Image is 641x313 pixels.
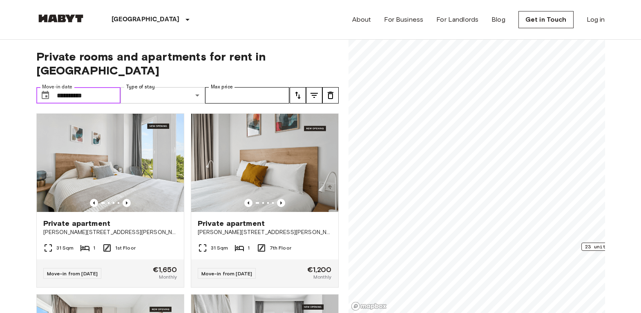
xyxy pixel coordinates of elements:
[307,266,332,273] span: €1,200
[201,270,252,277] span: Move-in from [DATE]
[384,15,423,25] a: For Business
[123,199,131,207] button: Previous image
[518,11,574,28] a: Get in Touch
[37,114,184,212] img: Marketing picture of unit ES-15-102-133-001
[211,244,228,252] span: 31 Sqm
[159,273,177,281] span: Monthly
[37,87,54,104] button: Choose date, selected date is 21 Oct 2025
[56,244,74,252] span: 31 Sqm
[198,218,265,228] span: Private apartment
[36,113,184,288] a: Marketing picture of unit ES-15-102-133-001Previous imagePrevious imagePrivate apartment[PERSON_N...
[112,15,180,25] p: [GEOGRAPHIC_DATA]
[47,270,98,277] span: Move-in from [DATE]
[244,199,252,207] button: Previous image
[436,15,478,25] a: For Landlords
[43,228,177,236] span: [PERSON_NAME][STREET_ADDRESS][PERSON_NAME][PERSON_NAME]
[290,87,306,104] button: tune
[42,83,72,90] label: Move-in date
[115,244,136,252] span: 1st Floor
[36,50,339,77] span: Private rooms and apartments for rent in [GEOGRAPHIC_DATA]
[306,87,322,104] button: tune
[211,83,233,90] label: Max price
[313,273,331,281] span: Monthly
[93,244,95,252] span: 1
[36,14,85,23] img: Habyt
[351,302,387,311] a: Mapbox logo
[90,199,98,207] button: Previous image
[126,83,155,90] label: Type of stay
[322,87,339,104] button: tune
[153,266,177,273] span: €1,650
[270,244,291,252] span: 7th Floor
[43,218,111,228] span: Private apartment
[587,15,605,25] a: Log in
[191,113,339,288] a: Marketing picture of unit ES-15-102-721-001Previous imagePrevious imagePrivate apartment[PERSON_N...
[491,15,505,25] a: Blog
[277,199,285,207] button: Previous image
[248,244,250,252] span: 1
[352,15,371,25] a: About
[585,243,641,250] span: 23 units from €1200
[198,228,332,236] span: [PERSON_NAME][STREET_ADDRESS][PERSON_NAME][PERSON_NAME]
[191,114,338,212] img: Marketing picture of unit ES-15-102-721-001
